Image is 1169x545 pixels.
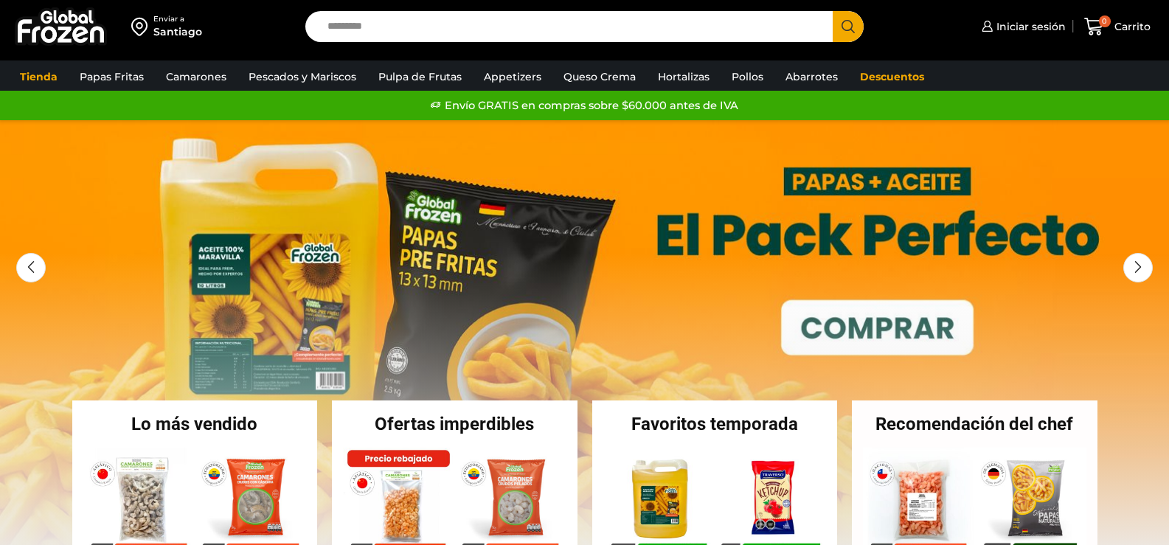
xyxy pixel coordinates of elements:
[153,14,202,24] div: Enviar a
[978,12,1066,41] a: Iniciar sesión
[1111,19,1151,34] span: Carrito
[724,63,771,91] a: Pollos
[993,19,1066,34] span: Iniciar sesión
[651,63,717,91] a: Hortalizas
[853,63,932,91] a: Descuentos
[1080,10,1154,44] a: 0 Carrito
[16,253,46,282] div: Previous slide
[833,11,864,42] button: Search button
[332,415,577,433] h2: Ofertas imperdibles
[556,63,643,91] a: Queso Crema
[1123,253,1153,282] div: Next slide
[131,14,153,39] img: address-field-icon.svg
[13,63,65,91] a: Tienda
[72,415,318,433] h2: Lo más vendido
[153,24,202,39] div: Santiago
[241,63,364,91] a: Pescados y Mariscos
[778,63,845,91] a: Abarrotes
[1099,15,1111,27] span: 0
[476,63,549,91] a: Appetizers
[371,63,469,91] a: Pulpa de Frutas
[592,415,838,433] h2: Favoritos temporada
[852,415,1097,433] h2: Recomendación del chef
[159,63,234,91] a: Camarones
[72,63,151,91] a: Papas Fritas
